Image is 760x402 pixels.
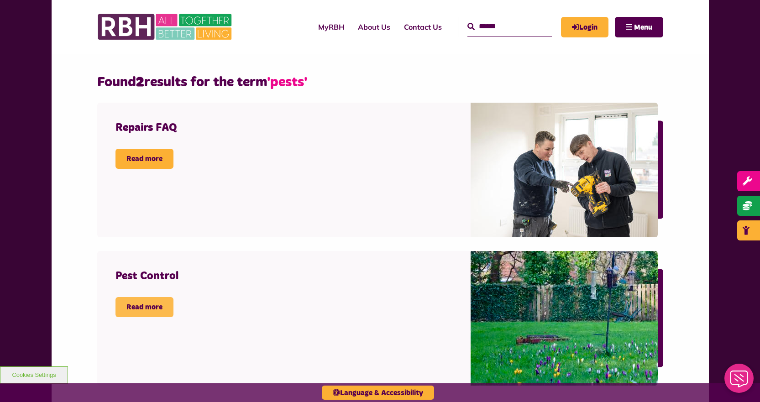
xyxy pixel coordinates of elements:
[115,297,173,317] a: Read more Pest Control
[115,269,398,283] h4: Pest Control
[719,361,760,402] iframe: Netcall Web Assistant for live chat
[561,17,608,37] a: MyRBH
[322,386,434,400] button: Language & Accessibility
[471,103,658,237] img: SAZMEDIA RBH 23FEB2024 77
[471,251,658,386] img: Littleborough February 2024 Colour Edit (27) (1)
[397,15,449,39] a: Contact Us
[311,15,351,39] a: MyRBH
[136,75,144,89] strong: 2
[267,75,307,89] span: 'pests'
[97,73,663,91] h2: Found results for the term
[634,24,652,31] span: Menu
[615,17,663,37] button: Navigation
[351,15,397,39] a: About Us
[97,9,234,45] img: RBH
[115,149,173,169] a: Read more Repairs FAQ
[115,121,398,135] h4: Repairs FAQ
[467,17,552,37] input: Search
